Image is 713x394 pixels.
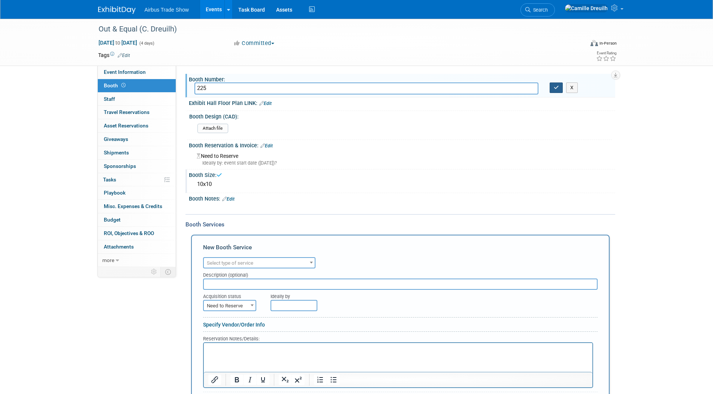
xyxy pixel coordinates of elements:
span: Budget [104,217,121,223]
a: Edit [260,143,273,148]
span: Playbook [104,190,126,196]
a: more [98,254,176,267]
a: Search [520,3,555,16]
button: Bold [230,375,243,385]
a: ROI, Objectives & ROO [98,227,176,240]
span: Sponsorships [104,163,136,169]
a: Misc. Expenses & Credits [98,200,176,213]
div: Booth Number: [189,74,615,83]
div: Need to Reserve [194,150,610,166]
span: more [102,257,114,263]
span: Attachments [104,244,134,250]
span: Shipments [104,150,129,156]
span: Giveaways [104,136,128,142]
a: Asset Reservations [98,119,176,132]
div: Out & Equal (C. Dreuilh) [96,22,573,36]
a: Attachments [98,240,176,253]
button: Underline [257,375,269,385]
a: Playbook [98,186,176,199]
img: ExhibitDay [98,6,136,14]
img: Camille Dreuilh [565,4,608,12]
span: Travel Reservations [104,109,149,115]
div: New Booth Service [203,243,598,255]
span: to [114,40,121,46]
a: Travel Reservations [98,106,176,119]
a: Edit [118,53,130,58]
button: Italic [244,375,256,385]
a: Budget [98,213,176,226]
span: Booth not reserved yet [120,82,127,88]
button: Numbered list [314,375,327,385]
div: 10x10 [194,178,610,190]
button: X [566,82,578,93]
a: Giveaways [98,133,176,146]
div: Description (optional) [203,268,598,279]
div: Event Rating [596,51,616,55]
a: Event Information [98,66,176,79]
span: Asset Reservations [104,123,148,129]
span: ROI, Objectives & ROO [104,230,154,236]
div: Booth Services [185,220,615,229]
span: (4 days) [139,41,154,46]
span: Event Information [104,69,146,75]
td: Toggle Event Tabs [160,267,176,277]
div: Exhibit Hall Floor Plan LINK: [189,97,615,107]
button: Subscript [279,375,291,385]
span: Need to Reserve [203,300,256,311]
iframe: Rich Text Area [204,343,592,372]
div: Event Format [540,39,617,50]
div: Reservation Notes/Details: [203,335,593,342]
td: Personalize Event Tab Strip [148,267,161,277]
a: Booth [98,79,176,92]
span: Tasks [103,177,116,183]
span: Staff [104,96,115,102]
span: Select type of service [207,260,253,266]
div: Booth Notes: [189,193,615,203]
img: Format-Inperson.png [590,40,598,46]
span: Booth [104,82,127,88]
div: Booth Size: [189,169,615,179]
span: Misc. Expenses & Credits [104,203,162,209]
button: Committed [230,39,277,47]
button: Bullet list [327,375,340,385]
span: Airbus Trade Show [145,7,189,13]
button: Insert/edit link [208,375,221,385]
a: Tasks [98,173,176,186]
a: Edit [259,101,272,106]
span: [DATE] [DATE] [98,39,138,46]
div: Ideally by [271,290,564,300]
div: Ideally by: event start date ([DATE])? [197,160,610,166]
span: Search [531,7,548,13]
span: Need to Reserve [204,301,256,311]
div: Booth Reservation & Invoice: [189,140,615,150]
div: In-Person [599,40,617,46]
a: Edit [222,196,235,202]
button: Superscript [292,375,305,385]
td: Tags [98,51,130,59]
a: Specify Vendor/Order Info [203,322,265,328]
div: Booth Design (CAD): [189,111,612,120]
a: Sponsorships [98,160,176,173]
a: Shipments [98,146,176,159]
a: Staff [98,93,176,106]
div: Acquisition status [203,290,260,300]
